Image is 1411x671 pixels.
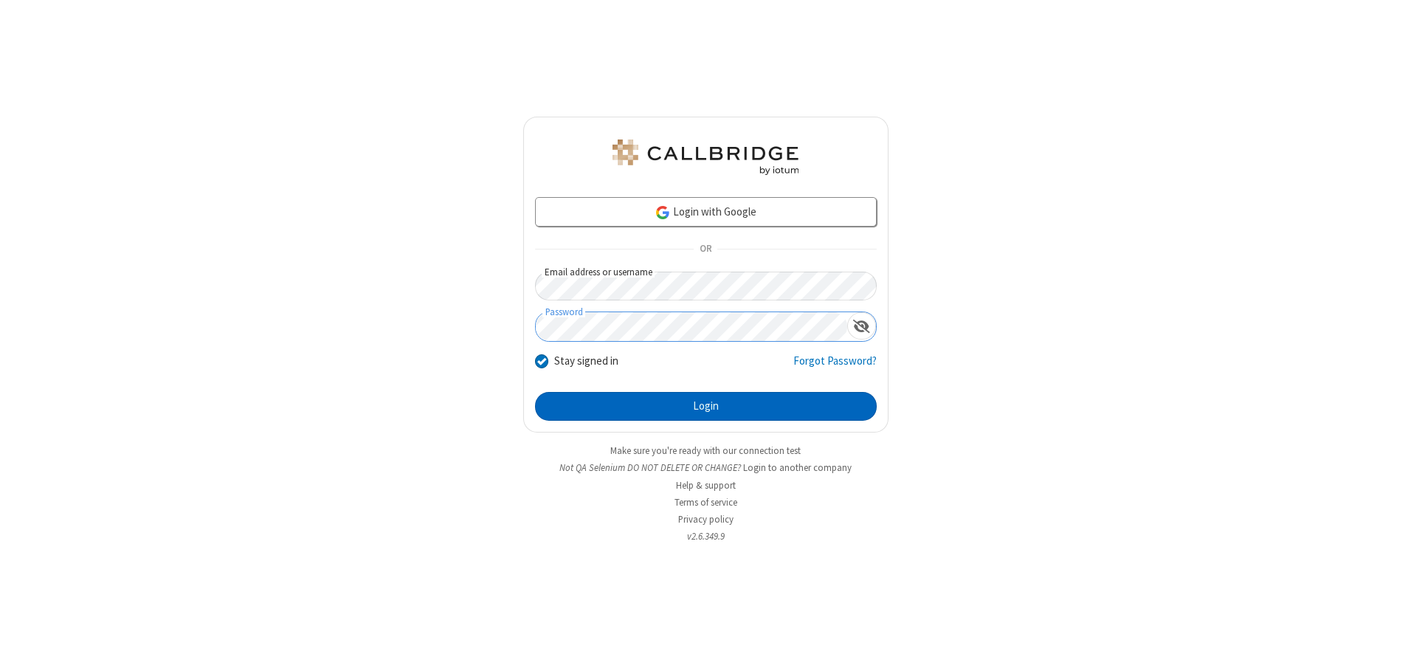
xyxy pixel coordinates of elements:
a: Privacy policy [678,513,734,526]
a: Forgot Password? [793,353,877,381]
a: Help & support [676,479,736,492]
label: Stay signed in [554,353,618,370]
a: Make sure you're ready with our connection test [610,444,801,457]
input: Password [536,312,847,341]
span: OR [694,239,717,260]
a: Login with Google [535,197,877,227]
li: v2.6.349.9 [523,529,889,543]
li: Not QA Selenium DO NOT DELETE OR CHANGE? [523,461,889,475]
button: Login to another company [743,461,852,475]
button: Login [535,392,877,421]
img: QA Selenium DO NOT DELETE OR CHANGE [610,140,801,175]
div: Show password [847,312,876,340]
a: Terms of service [675,496,737,509]
input: Email address or username [535,272,877,300]
img: google-icon.png [655,204,671,221]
